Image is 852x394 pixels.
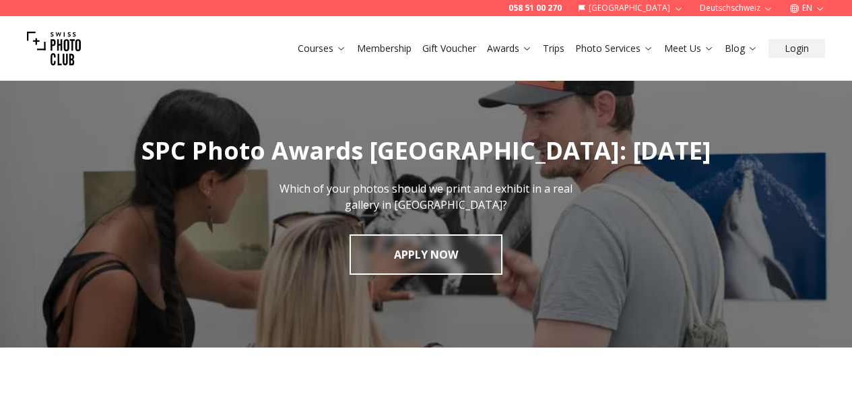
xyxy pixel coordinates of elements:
[509,3,562,13] a: 058 51 00 270
[482,39,537,58] button: Awards
[357,42,412,55] a: Membership
[768,39,825,58] button: Login
[298,42,346,55] a: Courses
[719,39,763,58] button: Blog
[725,42,758,55] a: Blog
[575,42,653,55] a: Photo Services
[422,42,476,55] a: Gift Voucher
[275,180,577,213] p: Which of your photos should we print and exhibit in a real gallery in [GEOGRAPHIC_DATA]?
[27,22,81,75] img: Swiss photo club
[352,39,417,58] button: Membership
[292,39,352,58] button: Courses
[570,39,659,58] button: Photo Services
[659,39,719,58] button: Meet Us
[417,39,482,58] button: Gift Voucher
[350,234,502,275] a: APPLY NOW
[537,39,570,58] button: Trips
[543,42,564,55] a: Trips
[487,42,532,55] a: Awards
[664,42,714,55] a: Meet Us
